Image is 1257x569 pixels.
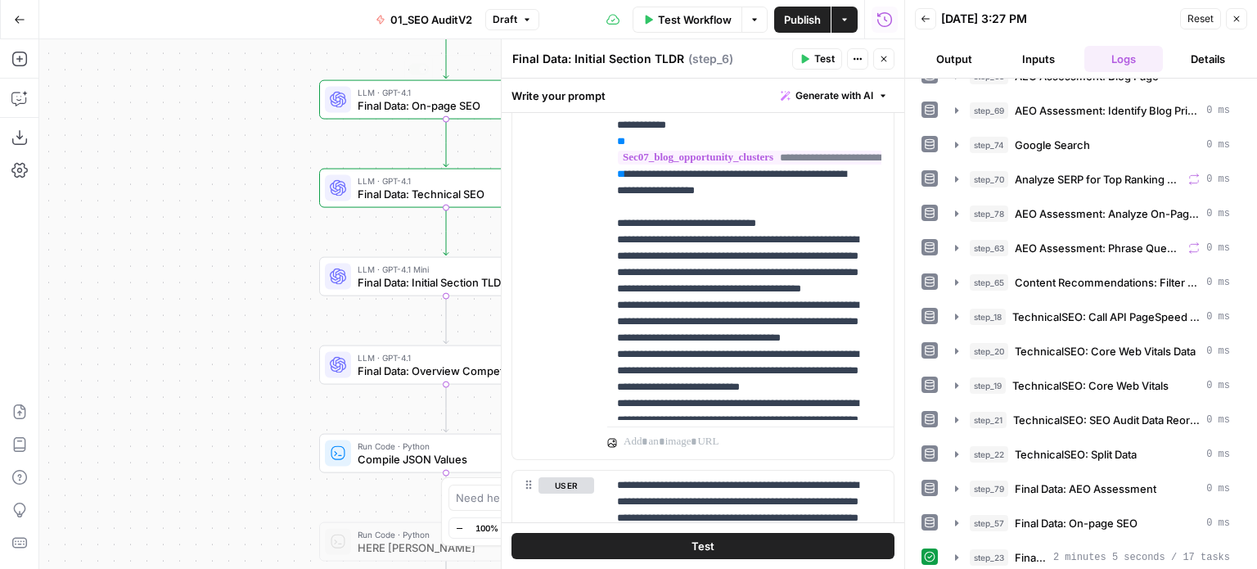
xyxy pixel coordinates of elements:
[945,269,1240,296] button: 0 ms
[319,522,573,562] div: Run Code · PythonHERE [PERSON_NAME]Step 28
[475,522,498,535] span: 100%
[1012,309,1200,325] span: TechnicalSEO: Call API PageSpeed Insight
[795,88,873,103] span: Generate with AI
[970,274,1008,291] span: step_65
[1012,377,1169,394] span: TechnicalSEO: Core Web Vitals
[970,309,1006,325] span: step_18
[814,52,835,66] span: Test
[493,12,517,27] span: Draft
[444,119,448,166] g: Edge from step_57 to step_23
[390,11,472,28] span: 01_SEO AuditV2
[1015,446,1137,463] span: TechnicalSEO: Split Data
[319,80,573,120] div: LLM · GPT-4.1Final Data: On-page SEOStep 57Test
[1169,46,1248,72] button: Details
[444,296,448,343] g: Edge from step_6 to step_15
[538,477,594,494] button: user
[945,235,1240,261] button: 0 ms
[1206,206,1230,221] span: 0 ms
[1015,205,1200,222] span: AEO Assessment: Analyze On-Page Content
[633,7,741,33] button: Test Workflow
[1015,171,1182,187] span: Analyze SERP for Top Ranking Articles
[358,186,523,202] span: Final Data: Technical SEO
[444,30,448,78] g: Edge from step_79 to step_57
[1015,549,1047,566] span: Final Data: Technical SEO
[688,51,733,67] span: ( step_6 )
[444,207,448,255] g: Edge from step_23 to step_6
[658,11,732,28] span: Test Workflow
[502,79,904,112] div: Write your prompt
[358,451,522,467] span: Compile JSON Values
[1015,343,1196,359] span: TechnicalSEO: Core Web Vitals Data
[945,476,1240,502] button: 0 ms
[774,7,831,33] button: Publish
[945,201,1240,227] button: 0 ms
[945,510,1240,536] button: 0 ms
[1015,137,1090,153] span: Google Search
[1015,515,1138,531] span: Final Data: On-page SEO
[774,85,894,106] button: Generate with AI
[1053,550,1230,565] span: 2 minutes 5 seconds / 17 tasks
[1206,138,1230,152] span: 0 ms
[945,97,1240,124] button: 0 ms
[1206,516,1230,531] span: 0 ms
[784,11,821,28] span: Publish
[358,540,523,556] span: HERE [PERSON_NAME]
[358,274,528,291] span: Final Data: Initial Section TLDR
[1013,412,1200,428] span: TechnicalSEO: SEO Audit Data Reorganization
[1206,241,1230,255] span: 0 ms
[358,351,525,364] span: LLM · GPT-4.1
[1206,413,1230,427] span: 0 ms
[319,169,573,208] div: LLM · GPT-4.1Final Data: Technical SEOStep 23
[970,343,1008,359] span: step_20
[945,132,1240,158] button: 0 ms
[1015,274,1200,291] span: Content Recommendations: Filter and Sort Phrases
[485,9,539,30] button: Draft
[358,363,525,379] span: Final Data: Overview Competitor Analysis
[692,538,714,554] span: Test
[970,412,1007,428] span: step_21
[511,533,894,559] button: Test
[970,446,1008,463] span: step_22
[358,263,528,276] span: LLM · GPT-4.1 Mini
[970,515,1008,531] span: step_57
[358,97,523,114] span: Final Data: On-page SEO
[1187,11,1214,26] span: Reset
[792,48,842,70] button: Test
[1015,102,1200,119] span: AEO Assessment: Identify Blog Primary Question
[945,338,1240,364] button: 0 ms
[970,102,1008,119] span: step_69
[1206,344,1230,359] span: 0 ms
[319,345,573,385] div: LLM · GPT-4.1Final Data: Overview Competitor AnalysisStep 15
[512,51,684,67] textarea: Final Data: Initial Section TLDR
[945,304,1240,330] button: 0 ms
[945,373,1240,399] button: 0 ms
[366,7,482,33] button: 01_SEO AuditV2
[945,441,1240,467] button: 0 ms
[1206,275,1230,290] span: 0 ms
[970,137,1008,153] span: step_74
[358,440,522,453] span: Run Code · Python
[970,481,1008,497] span: step_79
[358,86,523,99] span: LLM · GPT-4.1
[970,377,1006,394] span: step_19
[915,46,993,72] button: Output
[444,384,448,431] g: Edge from step_15 to step_24
[945,407,1240,433] button: 0 ms
[970,240,1008,256] span: step_63
[970,205,1008,222] span: step_78
[1000,46,1079,72] button: Inputs
[970,549,1008,566] span: step_23
[319,257,573,296] div: LLM · GPT-4.1 MiniFinal Data: Initial Section TLDRStep 6
[970,171,1008,187] span: step_70
[945,166,1240,192] button: 0 ms
[1206,309,1230,324] span: 0 ms
[1015,240,1182,256] span: AEO Assessment: Phrase Questions Curation
[1206,103,1230,118] span: 0 ms
[1206,447,1230,462] span: 0 ms
[358,528,523,541] span: Run Code · Python
[1015,481,1156,497] span: Final Data: AEO Assessment
[358,174,523,187] span: LLM · GPT-4.1
[1206,172,1230,187] span: 0 ms
[1206,481,1230,496] span: 0 ms
[319,434,573,473] div: Run Code · PythonCompile JSON ValuesStep 24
